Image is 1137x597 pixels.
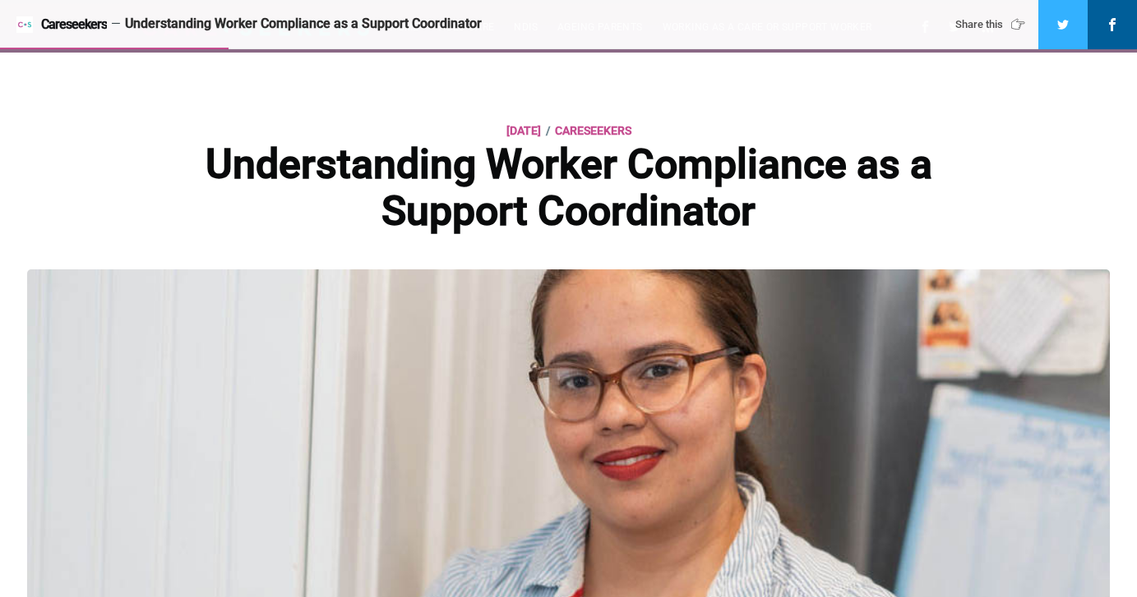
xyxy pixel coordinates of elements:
[546,121,550,140] span: /
[506,121,541,140] time: [DATE]
[16,16,33,33] img: Careseekers icon
[41,17,107,32] span: Careseekers
[125,16,932,33] div: Understanding Worker Compliance as a Support Coordinator
[555,121,631,140] a: careseekers
[955,17,1030,32] div: Share this
[111,18,121,30] span: —
[175,141,962,236] h1: Understanding Worker Compliance as a Support Coordinator
[16,16,107,33] a: Careseekers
